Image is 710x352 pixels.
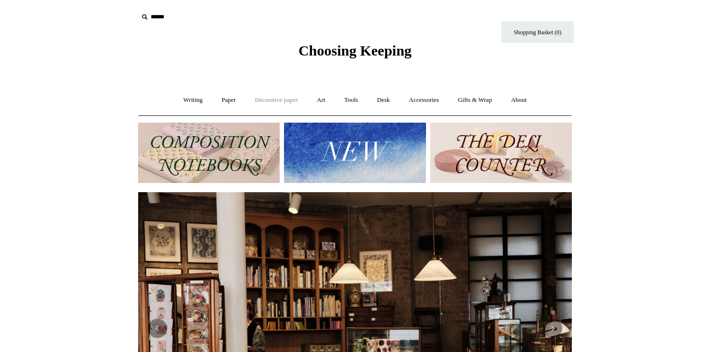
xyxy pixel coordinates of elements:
a: About [502,87,536,113]
a: Accessories [400,87,448,113]
a: Choosing Keeping [298,50,412,57]
button: Previous [148,319,167,338]
a: Paper [213,87,245,113]
a: Writing [175,87,212,113]
a: Gifts & Wrap [449,87,501,113]
a: Desk [369,87,399,113]
a: Decorative paper [246,87,307,113]
button: Next [543,319,562,338]
span: Choosing Keeping [298,42,412,58]
a: Tools [336,87,367,113]
a: Shopping Basket (0) [501,21,574,43]
img: New.jpg__PID:f73bdf93-380a-4a35-bcfe-7823039498e1 [284,123,426,183]
a: Art [308,87,334,113]
img: The Deli Counter [430,123,572,183]
img: 202302 Composition ledgers.jpg__PID:69722ee6-fa44-49dd-a067-31375e5d54ec [138,123,280,183]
